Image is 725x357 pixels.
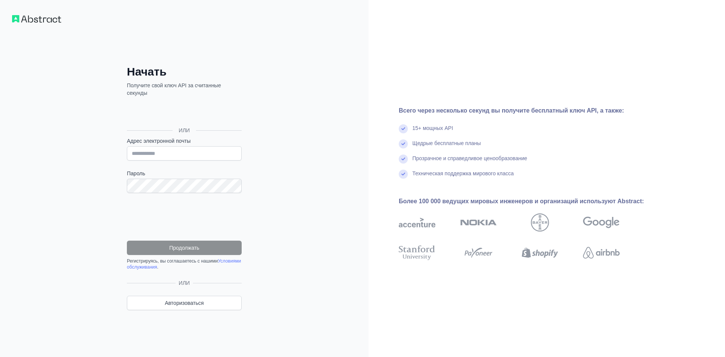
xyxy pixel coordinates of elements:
font: . [157,264,158,270]
font: 15+ мощных API [412,125,453,131]
font: Регистрируясь, вы соглашаетесь с нашими [127,258,218,264]
font: Адрес электронной почты [127,138,191,144]
img: Airbnb [583,244,620,261]
img: Стэнфордский университет [399,244,435,261]
font: Более 100 000 ведущих мировых инженеров и организаций используют Abstract: [399,198,644,204]
font: Получите свой ключ API за считанные секунды [127,82,221,96]
img: Payoneer [462,244,495,261]
font: Продолжать [169,245,199,251]
img: акцент [399,213,435,232]
a: Авторизоваться [127,296,242,310]
font: Щедрые бесплатные планы [412,140,481,146]
img: Google [583,213,620,232]
img: галочка [399,170,408,179]
font: Авторизоваться [165,300,204,306]
font: ИЛИ [179,127,190,133]
img: Рабочий процесс [12,15,61,23]
font: Пароль [127,170,145,176]
img: байер [531,213,549,232]
img: галочка [399,124,408,133]
img: шопифай [522,244,558,261]
img: нокиа [460,213,497,232]
img: галочка [399,155,408,164]
font: Техническая поддержка мирового класса [412,170,514,176]
img: галочка [399,139,408,148]
iframe: Кнопка «Войти с аккаунтом Google» [123,105,244,122]
font: Прозрачное и справедливое ценообразование [412,155,527,161]
button: Продолжать [127,241,242,255]
font: ИЛИ [179,280,190,286]
font: Всего через несколько секунд вы получите бесплатный ключ API, а также: [399,107,624,114]
iframe: reCAPTCHA [127,202,242,232]
font: Начать [127,65,167,78]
